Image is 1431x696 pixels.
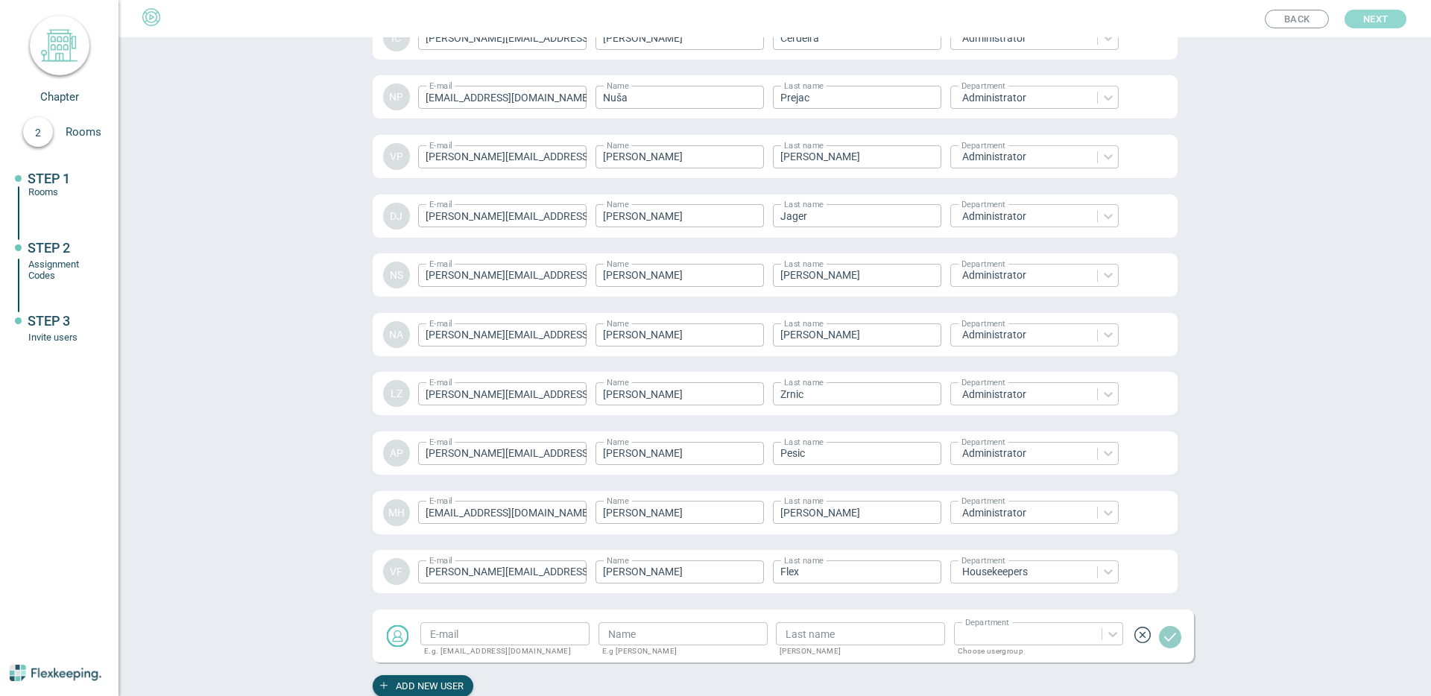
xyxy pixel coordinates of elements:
[383,25,410,51] div: IC
[383,380,410,407] div: LZ
[1345,10,1406,28] button: Next
[28,332,95,343] div: Invite users
[1265,10,1329,28] button: Back
[28,313,70,329] span: STEP 3
[28,259,95,281] div: Assignment Codes
[28,240,70,256] span: STEP 2
[383,321,410,348] div: NA
[383,143,410,170] div: VP
[383,440,410,466] div: AP
[383,262,410,288] div: NS
[602,648,757,655] p: E.g [PERSON_NAME]
[1363,10,1388,28] span: Next
[424,648,579,655] p: E.g. [EMAIL_ADDRESS][DOMAIN_NAME]
[383,83,410,110] div: NP
[66,125,118,139] span: Rooms
[40,90,79,104] span: Chapter
[28,186,95,197] div: Rooms
[383,558,410,585] div: VF
[1284,10,1310,28] span: Back
[780,648,935,655] p: [PERSON_NAME]
[958,648,1113,655] p: Choose usergroup
[383,499,410,526] div: MH
[28,171,70,186] span: STEP 1
[23,117,53,147] div: 2
[383,203,410,230] div: DJ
